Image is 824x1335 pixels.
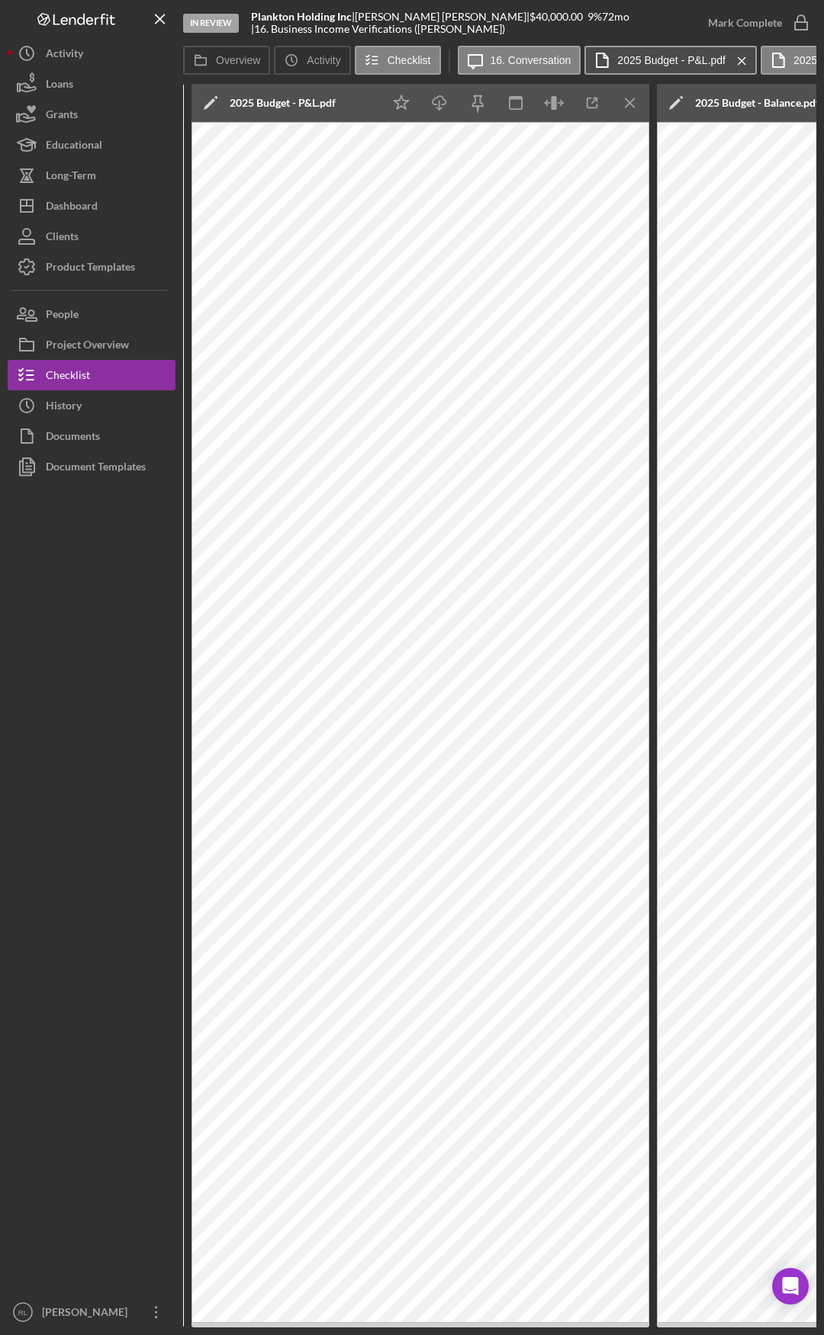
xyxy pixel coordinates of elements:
[46,160,96,194] div: Long-Term
[251,11,355,23] div: |
[230,97,336,109] div: 2025 Budget - P&L.pdf
[8,99,175,130] button: Grants
[772,1268,809,1305] div: Open Intercom Messenger
[8,451,175,482] button: Document Templates
[8,160,175,191] button: Long-Term
[617,54,726,66] label: 2025 Budget - P&L.pdf
[529,11,587,23] div: $40,000.00
[693,8,816,38] button: Mark Complete
[602,11,629,23] div: 72 mo
[708,8,782,38] div: Mark Complete
[695,97,819,109] div: 2025 Budget - Balance.pdf
[491,54,571,66] label: 16. Conversation
[251,23,505,35] div: | 16. Business Income Verifications ([PERSON_NAME])
[8,191,175,221] button: Dashboard
[307,54,340,66] label: Activity
[46,252,135,286] div: Product Templates
[8,130,175,160] button: Educational
[46,299,79,333] div: People
[8,69,175,99] button: Loans
[46,451,146,486] div: Document Templates
[274,46,350,75] button: Activity
[18,1308,28,1317] text: RL
[8,390,175,421] button: History
[251,10,352,23] b: Plankton Holding Inc
[458,46,581,75] button: 16. Conversation
[46,329,129,364] div: Project Overview
[46,191,98,225] div: Dashboard
[8,329,175,360] button: Project Overview
[46,99,78,133] div: Grants
[8,360,175,390] button: Checklist
[46,390,82,425] div: History
[8,38,175,69] button: Activity
[8,252,175,282] button: Product Templates
[8,221,175,252] button: Clients
[216,54,260,66] label: Overview
[587,11,602,23] div: 9 %
[355,11,529,23] div: [PERSON_NAME] [PERSON_NAME] |
[8,421,175,451] button: Documents
[46,69,73,103] div: Loans
[183,14,239,33] div: In Review
[584,46,757,75] button: 2025 Budget - P&L.pdf
[8,1297,175,1327] button: RL[PERSON_NAME]
[46,221,79,255] div: Clients
[46,130,102,164] div: Educational
[8,299,175,329] button: People
[46,421,100,455] div: Documents
[388,54,431,66] label: Checklist
[38,1297,137,1331] div: [PERSON_NAME]
[355,46,441,75] button: Checklist
[46,38,83,72] div: Activity
[183,46,270,75] button: Overview
[46,360,90,394] div: Checklist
